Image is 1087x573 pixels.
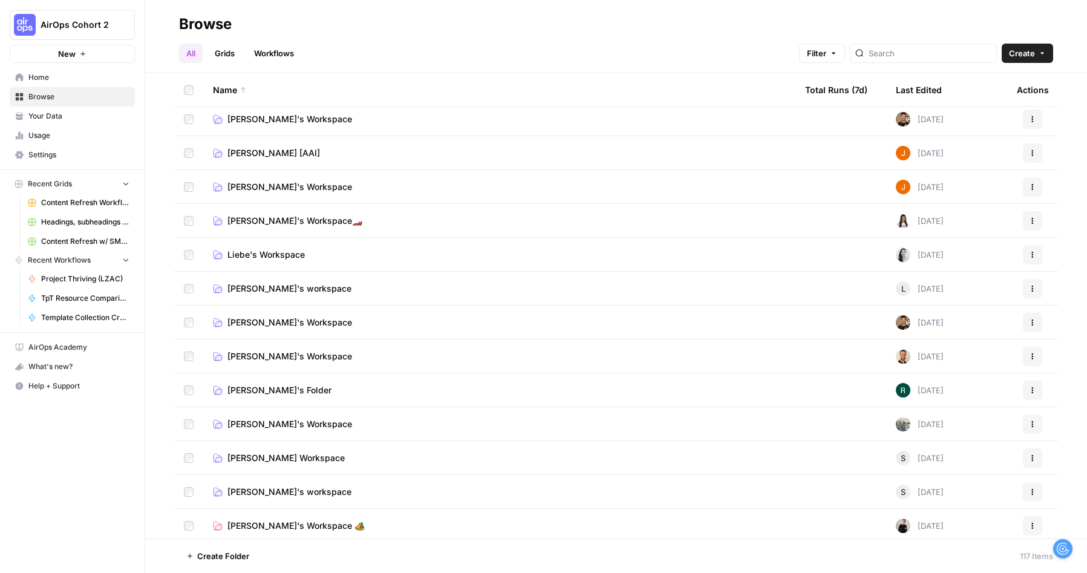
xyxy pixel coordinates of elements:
[1009,47,1035,59] span: Create
[22,269,135,289] a: Project Thriving (LZAC)
[213,215,786,227] a: [PERSON_NAME]'s Workspace🏎️
[896,146,910,160] img: 4nzd6uxtaig5x6sjf0lamjsqya8a
[10,68,135,87] a: Home
[10,376,135,396] button: Help + Support
[1020,550,1053,562] div: 117 Items
[227,350,352,362] span: [PERSON_NAME]'s Workspace
[896,247,910,262] img: cmgjdi7fanaqxch5181icqyz2ea2
[28,178,72,189] span: Recent Grids
[901,452,906,464] span: S
[213,350,786,362] a: [PERSON_NAME]'s Workspace
[14,14,36,36] img: AirOps Cohort 2 Logo
[869,47,991,59] input: Search
[58,48,76,60] span: New
[179,546,256,566] button: Create Folder
[213,520,786,532] a: [PERSON_NAME]'s Workspace 🏕️
[10,106,135,126] a: Your Data
[10,87,135,106] a: Browse
[227,113,352,125] span: [PERSON_NAME]'s Workspace
[896,519,910,533] img: rzyuksnmva7rad5cmpd7k6b2ndco
[41,273,129,284] span: Project Thriving (LZAC)
[10,45,135,63] button: New
[896,146,944,160] div: [DATE]
[41,293,129,304] span: TpT Resource Comparison
[227,215,362,227] span: [PERSON_NAME]'s Workspace🏎️
[28,342,129,353] span: AirOps Academy
[896,417,944,431] div: [DATE]
[227,520,365,532] span: [PERSON_NAME]'s Workspace 🏕️
[28,91,129,102] span: Browse
[227,147,320,159] span: [PERSON_NAME] [AAI]
[901,486,906,498] span: S
[227,283,351,295] span: [PERSON_NAME]'s workspace
[227,486,351,498] span: [PERSON_NAME]'s workspace
[213,418,786,430] a: [PERSON_NAME]'s Workspace
[213,113,786,125] a: [PERSON_NAME]'s Workspace
[28,255,91,266] span: Recent Workflows
[896,519,944,533] div: [DATE]
[896,112,910,126] img: 36rz0nf6lyfqsoxlb67712aiq2cf
[227,452,345,464] span: [PERSON_NAME] Workspace
[896,315,944,330] div: [DATE]
[28,381,129,391] span: Help + Support
[10,10,135,40] button: Workspace: AirOps Cohort 2
[179,44,203,63] a: All
[213,486,786,498] a: [PERSON_NAME]'s workspace
[28,130,129,141] span: Usage
[41,197,129,208] span: Content Refresh Workflow
[1017,73,1049,106] div: Actions
[227,384,331,396] span: [PERSON_NAME]'s Folder
[1002,44,1053,63] button: Create
[901,283,906,295] span: L
[227,418,352,430] span: [PERSON_NAME]'s Workspace
[896,383,944,398] div: [DATE]
[896,214,944,228] div: [DATE]
[22,193,135,212] a: Content Refresh Workflow
[207,44,242,63] a: Grids
[22,308,135,327] a: Template Collection Creation - [PERSON_NAME]
[22,232,135,251] a: Content Refresh w/ SME input - [PERSON_NAME]
[896,315,910,330] img: 36rz0nf6lyfqsoxlb67712aiq2cf
[41,236,129,247] span: Content Refresh w/ SME input - [PERSON_NAME]
[28,72,129,83] span: Home
[247,44,301,63] a: Workflows
[896,485,944,499] div: [DATE]
[227,249,305,261] span: Liebe's Workspace
[213,249,786,261] a: Liebe's Workspace
[28,149,129,160] span: Settings
[197,550,249,562] span: Create Folder
[213,452,786,464] a: [PERSON_NAME] Workspace
[227,316,352,329] span: [PERSON_NAME]'s Workspace
[896,281,944,296] div: [DATE]
[227,181,352,193] span: [PERSON_NAME]'s Workspace
[10,145,135,165] a: Settings
[10,358,134,376] div: What's new?
[213,283,786,295] a: [PERSON_NAME]'s workspace
[179,15,232,34] div: Browse
[807,47,826,59] span: Filter
[10,175,135,193] button: Recent Grids
[213,73,786,106] div: Name
[213,384,786,396] a: [PERSON_NAME]'s Folder
[896,73,942,106] div: Last Edited
[10,338,135,357] a: AirOps Academy
[896,112,944,126] div: [DATE]
[896,214,910,228] img: rw3vza9ajdrguogfzzbu9w3i3gos
[896,180,910,194] img: 4nzd6uxtaig5x6sjf0lamjsqya8a
[213,316,786,329] a: [PERSON_NAME]'s Workspace
[896,247,944,262] div: [DATE]
[213,181,786,193] a: [PERSON_NAME]'s Workspace
[896,451,944,465] div: [DATE]
[805,73,867,106] div: Total Runs (7d)
[10,126,135,145] a: Usage
[896,349,910,364] img: ggqkytmprpadj6gr8422u7b6ymfp
[28,111,129,122] span: Your Data
[896,349,944,364] div: [DATE]
[799,44,845,63] button: Filter
[41,19,114,31] span: AirOps Cohort 2
[896,180,944,194] div: [DATE]
[10,357,135,376] button: What's new?
[896,383,910,398] img: wzqv5aa18vwnn3kdzjmhxjainaca
[22,289,135,308] a: TpT Resource Comparison
[41,217,129,228] span: Headings, subheadings & related KWs - [PERSON_NAME]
